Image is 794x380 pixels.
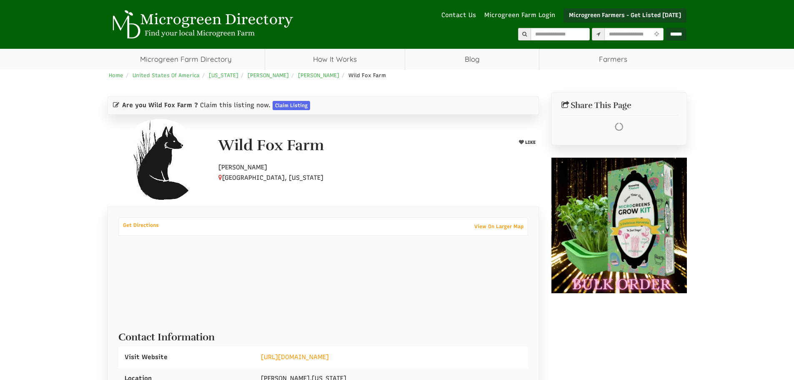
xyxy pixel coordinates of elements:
[470,221,528,232] a: View On Larger Map
[516,137,539,148] button: LIKE
[118,327,528,342] h2: Contact Information
[108,10,295,39] img: Microgreen Directory
[437,11,480,20] a: Contact Us
[218,174,323,181] span: [GEOGRAPHIC_DATA], [US_STATE]
[261,353,329,361] a: [URL][DOMAIN_NAME]
[539,49,686,70] span: Farmers
[109,72,123,78] a: Home
[133,72,200,78] a: United States Of America
[348,72,386,78] span: Wild Fox Farm
[652,32,661,37] i: Use Current Location
[108,49,265,70] a: Microgreen Farm Directory
[273,101,310,110] a: Claim Listing
[524,140,536,145] span: LIKE
[405,49,539,70] a: Blog
[298,72,339,78] a: [PERSON_NAME]
[564,8,686,23] a: Microgreen Farmers - Get Listed [DATE]
[560,101,678,110] h2: Share This Page
[119,220,163,230] a: Get Directions
[265,49,405,70] a: How It Works
[484,11,559,20] a: Microgreen Farm Login
[209,72,238,78] a: [US_STATE]
[218,164,267,171] span: [PERSON_NAME]
[248,72,289,78] a: [PERSON_NAME]
[108,206,539,207] ul: Profile Tabs
[118,119,201,202] img: Contact Wild Fox Farm
[218,137,324,154] h1: Wild Fox Farm
[551,158,687,293] img: ezgif com optimize
[122,101,198,110] span: Are you Wild Fox Farm ?
[118,347,255,368] div: Visit Website
[200,101,271,110] span: Claim this listing now.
